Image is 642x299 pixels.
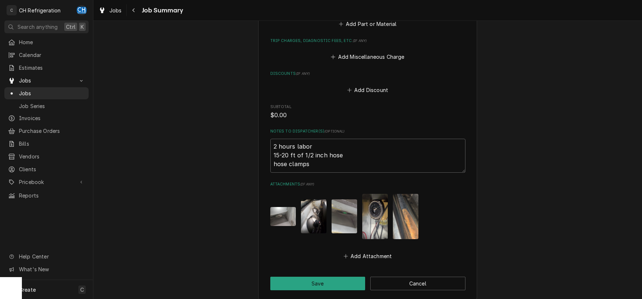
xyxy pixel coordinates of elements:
button: Save [270,277,366,290]
a: Go to Jobs [4,74,89,87]
div: Discounts [270,71,465,95]
button: Cancel [370,277,465,290]
span: Jobs [19,89,85,97]
button: Add Discount [346,85,389,95]
span: ( if any ) [300,182,314,186]
span: Home [19,38,85,46]
div: CH Refrigeration [19,7,61,14]
span: Job Summary [140,5,183,15]
a: Jobs [96,4,125,16]
div: Attachments [270,181,465,261]
a: Invoices [4,112,89,124]
a: Purchase Orders [4,125,89,137]
span: Create [19,287,36,293]
div: Notes to Dispatcher(s) [270,129,465,172]
label: Trip Charges, Diagnostic Fees, etc. [270,38,465,44]
span: Vendors [19,153,85,160]
span: Help Center [19,253,84,260]
a: Home [4,36,89,48]
a: Vendors [4,150,89,162]
a: Calendar [4,49,89,61]
img: qUhsUrlHRCy4GCnu0LxH [270,207,296,226]
img: ovi3yAZwQRONLhXPAUVg [332,199,357,233]
span: C [80,286,84,294]
span: K [81,23,84,31]
button: Search anythingCtrlK [4,20,89,33]
span: Jobs [19,77,74,84]
span: ( if any ) [296,72,310,76]
a: Jobs [4,87,89,99]
span: Search anything [18,23,58,31]
div: Button Group [270,277,465,290]
div: C [7,5,17,15]
span: Bills [19,140,85,147]
img: 3dB8gqhJRriBnXMoqgjC [362,194,388,239]
span: ( if any ) [353,39,367,43]
div: Button Group Row [270,277,465,290]
button: Add Miscellaneous Charge [330,52,406,62]
a: Reports [4,189,89,202]
div: Trip Charges, Diagnostic Fees, etc. [270,38,465,62]
span: Subtotal [270,111,465,120]
textarea: 2 hours labor 15-20 ft of 1/2 inch hose hose clamps [270,139,465,173]
span: Jobs [109,7,122,14]
div: Chris Hiraga's Avatar [77,5,87,15]
a: Estimates [4,62,89,74]
span: Estimates [19,64,85,72]
img: 6JLFFiHHSBKOr3r4Cq8Z [301,199,326,233]
a: Go to Help Center [4,250,89,262]
a: Job Series [4,100,89,112]
button: Add Part or Material [337,19,398,29]
span: Reports [19,192,85,199]
span: ( optional ) [324,129,345,133]
span: What's New [19,265,84,273]
span: Subtotal [270,104,465,110]
span: Job Series [19,102,85,110]
a: Bills [4,138,89,150]
span: Pricebook [19,178,74,186]
button: Navigate back [128,4,140,16]
img: qh7N1NTyqRkDUSM5AwMh [393,194,418,239]
button: Add Attachment [342,251,393,261]
label: Notes to Dispatcher(s) [270,129,465,134]
a: Go to What's New [4,263,89,275]
label: Discounts [270,71,465,77]
span: Invoices [19,114,85,122]
div: CH [77,5,87,15]
a: Go to Pricebook [4,176,89,188]
span: Clients [19,165,85,173]
span: Ctrl [66,23,76,31]
a: Clients [4,163,89,175]
span: Calendar [19,51,85,59]
span: $0.00 [270,112,287,119]
div: Subtotal [270,104,465,120]
span: Purchase Orders [19,127,85,135]
label: Attachments [270,181,465,187]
